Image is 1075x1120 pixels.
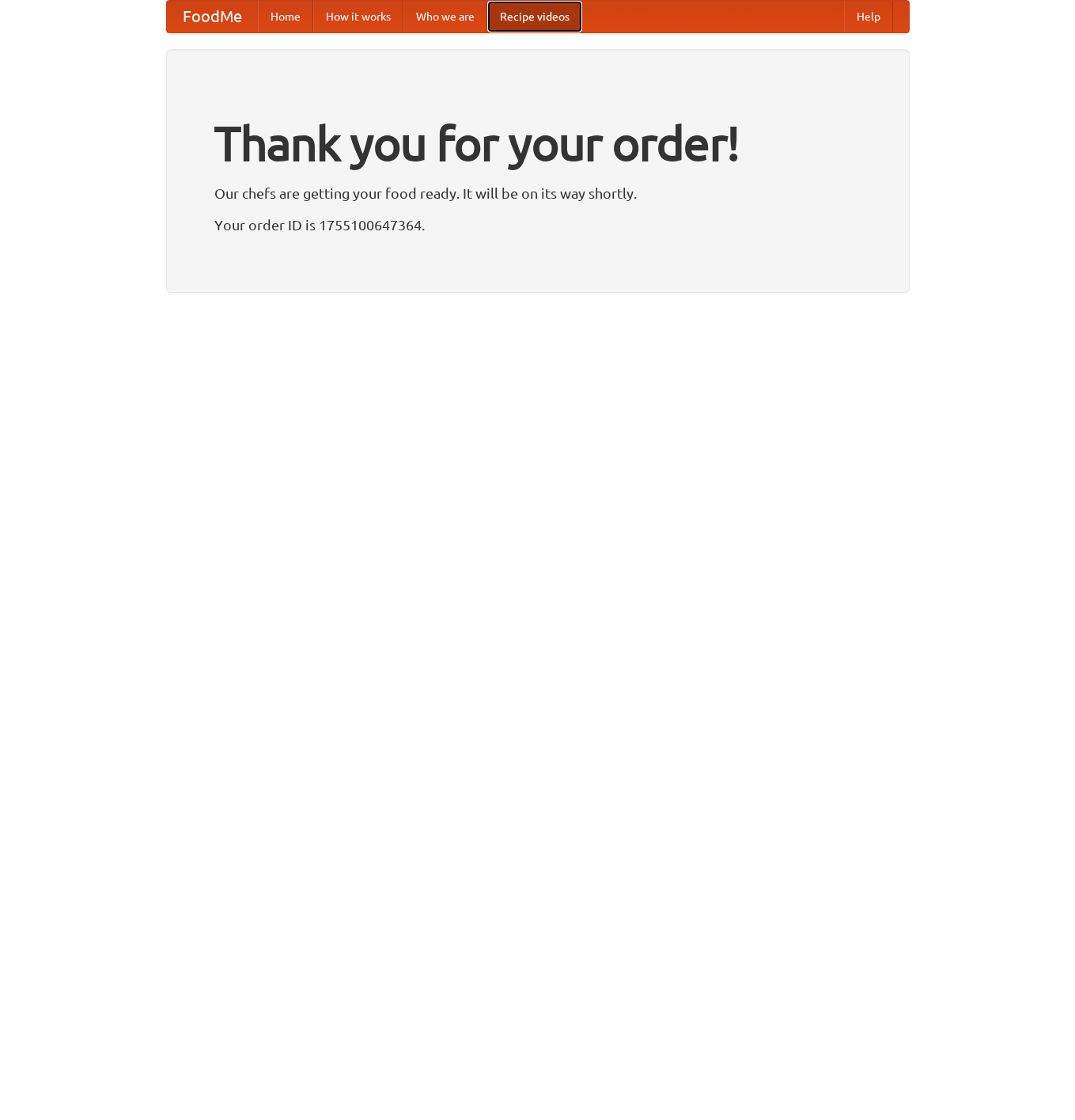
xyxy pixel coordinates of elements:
[844,1,893,32] a: Help
[403,1,487,32] a: Who we are
[214,105,861,181] h1: Thank you for your order!
[167,1,258,32] a: FoodMe
[258,1,313,32] a: Home
[313,1,403,32] a: How it works
[487,1,582,32] a: Recipe videos
[214,213,861,237] p: Your order ID is 1755100647364.
[214,181,861,205] p: Our chefs are getting your food ready. It will be on its way shortly.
